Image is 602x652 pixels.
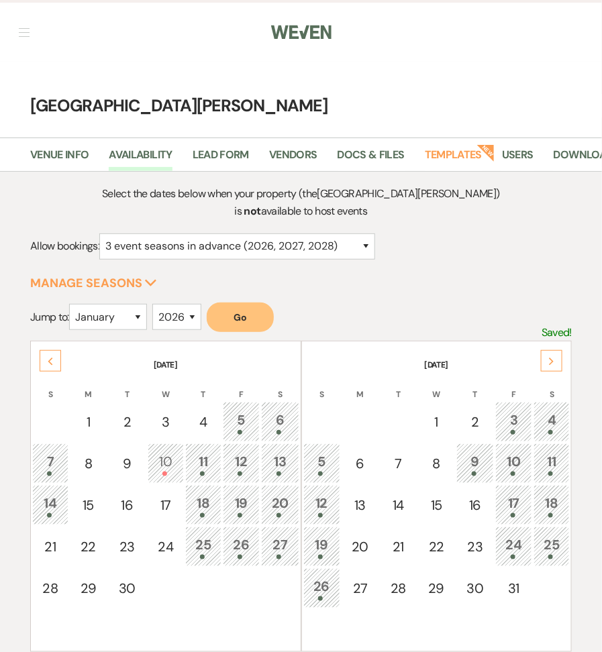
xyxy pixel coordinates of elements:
th: W [148,372,184,400]
th: T [381,372,417,400]
div: 26 [311,576,333,601]
div: 12 [311,493,333,518]
div: 6 [349,453,372,474]
div: 26 [230,535,252,559]
button: Manage Seasons [30,277,157,289]
th: F [495,372,532,400]
th: T [456,372,494,400]
div: 20 [268,493,292,518]
div: 8 [77,453,99,474]
th: M [70,372,107,400]
th: S [534,372,570,400]
div: 28 [40,578,61,598]
div: 7 [388,453,409,474]
div: 14 [40,493,61,518]
div: 29 [77,578,99,598]
a: Availability [109,146,172,172]
th: F [223,372,260,400]
div: 14 [388,495,409,515]
th: T [185,372,221,400]
div: 8 [425,453,448,474]
th: [DATE] [32,343,299,371]
div: 10 [503,451,525,476]
div: 1 [425,412,448,432]
div: 16 [115,495,138,515]
div: 25 [541,535,562,559]
div: 4 [193,412,214,432]
span: Allow bookings: [30,239,99,253]
th: W [418,372,455,400]
span: Jump to: [30,310,69,324]
div: 27 [268,535,292,559]
th: S [303,372,340,400]
a: Venue Info [30,146,89,172]
div: 29 [425,578,448,598]
div: 9 [464,451,487,476]
div: 7 [40,451,61,476]
th: T [108,372,146,400]
img: Weven Logo [271,18,332,46]
div: 19 [230,493,252,518]
div: 17 [155,495,177,515]
a: Vendors [269,146,317,172]
div: 15 [77,495,99,515]
strong: New [477,143,496,162]
div: 23 [115,537,138,557]
div: 10 [155,451,177,476]
strong: not [244,204,261,218]
th: M [342,372,379,400]
a: Templates [425,146,482,172]
div: 6 [268,410,292,435]
p: Saved! [542,324,572,341]
div: 2 [464,412,487,432]
div: 13 [268,451,292,476]
div: 5 [230,410,252,435]
th: S [261,372,299,400]
a: Users [502,146,534,172]
div: 30 [464,578,487,598]
div: 4 [541,410,562,435]
div: 17 [503,493,525,518]
div: 25 [193,535,214,559]
div: 31 [503,578,525,598]
div: 24 [503,535,525,559]
div: 23 [464,537,487,557]
th: S [32,372,68,400]
a: Lead Form [193,146,249,172]
div: 20 [349,537,372,557]
div: 1 [77,412,99,432]
div: 19 [311,535,333,559]
div: 3 [155,412,177,432]
div: 28 [388,578,409,598]
div: 11 [541,451,562,476]
div: 11 [193,451,214,476]
button: Go [207,303,274,332]
div: 21 [40,537,61,557]
div: 30 [115,578,138,598]
div: 27 [349,578,372,598]
div: 3 [503,410,525,435]
div: 21 [388,537,409,557]
div: 9 [115,453,138,474]
div: 18 [541,493,562,518]
div: 24 [155,537,177,557]
a: Docs & Files [338,146,405,172]
div: 22 [77,537,99,557]
div: 12 [230,451,252,476]
div: 2 [115,412,138,432]
div: 5 [311,451,333,476]
div: 22 [425,537,448,557]
div: 15 [425,495,448,515]
div: 16 [464,495,487,515]
p: Select the dates below when your property (the [GEOGRAPHIC_DATA][PERSON_NAME] ) is available to h... [98,185,504,219]
th: [DATE] [303,343,570,371]
div: 18 [193,493,214,518]
div: 13 [349,495,372,515]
